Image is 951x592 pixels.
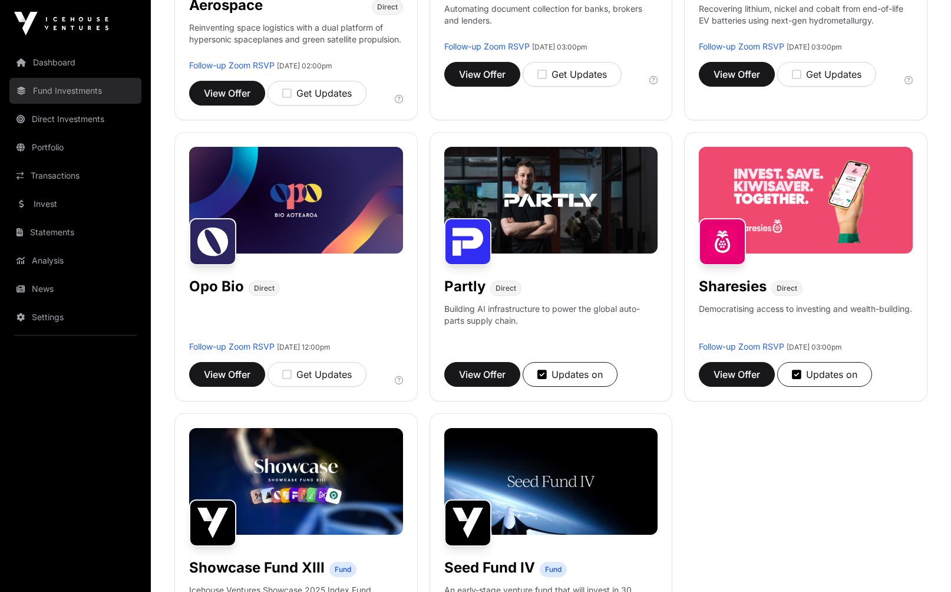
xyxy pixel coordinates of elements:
[189,277,244,296] h1: Opo Bio
[282,86,352,100] div: Get Updates
[335,565,351,574] span: Fund
[9,248,141,274] a: Analysis
[14,12,108,35] img: Icehouse Ventures Logo
[444,3,658,41] p: Automating document collection for banks, brokers and lenders.
[9,304,141,330] a: Settings
[9,50,141,75] a: Dashboard
[9,219,141,245] a: Statements
[444,147,658,254] img: Partly-Banner.jpg
[204,86,250,100] span: View Offer
[444,218,491,265] img: Partly
[444,428,658,535] img: Seed-Fund-4_Banner.jpg
[699,277,767,296] h1: Sharesies
[189,81,265,106] button: View Offer
[444,558,535,577] h1: Seed Fund IV
[787,343,842,351] span: [DATE] 03:00pm
[377,2,398,12] span: Direct
[189,341,275,351] a: Follow-up Zoom RSVP
[444,41,530,51] a: Follow-up Zoom RSVP
[9,78,141,104] a: Fund Investments
[189,22,403,60] p: Reinventing space logistics with a dual platform of hypersonic spaceplanes and green satellite pr...
[523,362,618,387] button: Updates on
[189,218,236,265] img: Opo Bio
[189,60,275,70] a: Follow-up Zoom RSVP
[699,303,912,341] p: Democratising access to investing and wealth-building.
[523,62,622,87] button: Get Updates
[189,147,403,254] img: Opo-Bio-Banner.jpg
[444,277,486,296] h1: Partly
[277,343,331,351] span: [DATE] 12:00pm
[189,558,325,577] h1: Showcase Fund XIII
[792,67,861,81] div: Get Updates
[537,367,603,381] div: Updates on
[9,191,141,217] a: Invest
[496,284,516,293] span: Direct
[444,499,491,547] img: Seed Fund IV
[459,367,506,381] span: View Offer
[459,67,506,81] span: View Offer
[444,303,658,341] p: Building AI infrastructure to power the global auto-parts supply chain.
[9,134,141,160] a: Portfolio
[268,362,366,387] button: Get Updates
[787,42,842,51] span: [DATE] 03:00pm
[268,81,366,106] button: Get Updates
[9,106,141,132] a: Direct Investments
[699,3,913,41] p: Recovering lithium, nickel and cobalt from end-of-life EV batteries using next-gen hydrometallurgy.
[792,367,857,381] div: Updates on
[699,362,775,387] button: View Offer
[204,367,250,381] span: View Offer
[9,276,141,302] a: News
[699,218,746,265] img: Sharesies
[545,565,562,574] span: Fund
[714,367,760,381] span: View Offer
[189,362,265,387] button: View Offer
[9,163,141,189] a: Transactions
[277,61,332,70] span: [DATE] 02:00pm
[254,284,275,293] span: Direct
[699,341,784,351] a: Follow-up Zoom RSVP
[444,362,520,387] button: View Offer
[777,62,876,87] button: Get Updates
[777,284,797,293] span: Direct
[777,362,872,387] button: Updates on
[699,62,775,87] button: View Offer
[699,147,913,254] img: Sharesies-Banner.jpg
[189,499,236,547] img: Showcase Fund XIII
[189,428,403,535] img: Showcase-Fund-Banner-1.jpg
[537,67,607,81] div: Get Updates
[282,367,352,381] div: Get Updates
[699,41,784,51] a: Follow-up Zoom RSVP
[892,535,951,592] iframe: Chat Widget
[444,62,520,87] button: View Offer
[532,42,587,51] span: [DATE] 03:00pm
[714,67,760,81] span: View Offer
